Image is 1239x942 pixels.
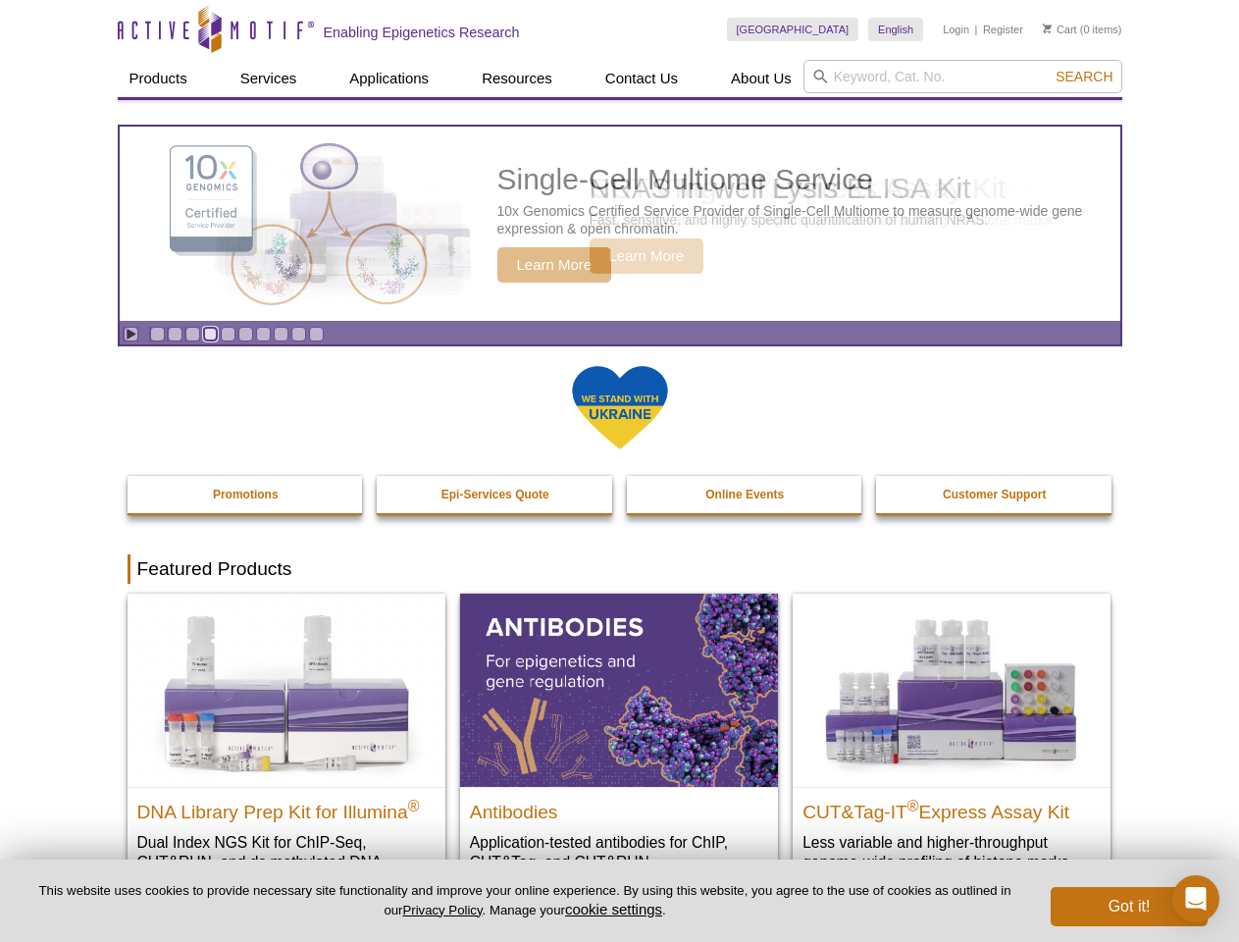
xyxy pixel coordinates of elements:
[975,18,978,41] li: |
[309,327,324,341] a: Go to slide 10
[719,60,803,97] a: About Us
[377,476,614,513] a: Epi-Services Quote
[408,797,420,813] sup: ®
[1172,875,1219,922] div: Open Intercom Messenger
[274,327,288,341] a: Go to slide 8
[1043,24,1052,33] img: Your Cart
[803,60,1122,93] input: Keyword, Cat. No.
[120,127,1120,321] a: Single-Cell Multiome Service Single-Cell Multiome Service 10x Genomics Certified Service Provider...
[802,793,1101,822] h2: CUT&Tag-IT Express Assay Kit
[907,797,919,813] sup: ®
[1050,68,1118,85] button: Search
[1043,18,1122,41] li: (0 items)
[256,327,271,341] a: Go to slide 7
[793,594,1110,891] a: CUT&Tag-IT® Express Assay Kit CUT&Tag-IT®Express Assay Kit Less variable and higher-throughput ge...
[137,832,436,892] p: Dual Index NGS Kit for ChIP-Seq, CUT&RUN, and ds methylated DNA assays.
[128,476,365,513] a: Promotions
[1056,69,1112,84] span: Search
[124,327,138,341] a: Toggle autoplay
[943,23,969,36] a: Login
[291,327,306,341] a: Go to slide 9
[793,594,1110,786] img: CUT&Tag-IT® Express Assay Kit
[571,364,669,451] img: We Stand With Ukraine
[402,903,482,917] a: Privacy Policy
[120,127,1120,321] article: Single-Cell Multiome Service
[221,327,235,341] a: Go to slide 5
[441,488,549,501] strong: Epi-Services Quote
[497,202,1110,237] p: 10x Genomics Certified Service Provider of Single-Cell Multiome to measure genome-wide gene expre...
[460,594,778,891] a: All Antibodies Antibodies Application-tested antibodies for ChIP, CUT&Tag, and CUT&RUN.
[460,594,778,786] img: All Antibodies
[943,488,1046,501] strong: Customer Support
[203,327,218,341] a: Go to slide 4
[337,60,440,97] a: Applications
[497,165,1110,194] h2: Single-Cell Multiome Service
[213,488,279,501] strong: Promotions
[470,832,768,872] p: Application-tested antibodies for ChIP, CUT&Tag, and CUT&RUN.
[802,832,1101,872] p: Less variable and higher-throughput genome-wide profiling of histone marks​.
[727,18,859,41] a: [GEOGRAPHIC_DATA]
[168,327,182,341] a: Go to slide 2
[128,554,1112,584] h2: Featured Products
[627,476,864,513] a: Online Events
[470,60,564,97] a: Resources
[229,60,309,97] a: Services
[594,60,690,97] a: Contact Us
[324,24,520,41] h2: Enabling Epigenetics Research
[1051,887,1208,926] button: Got it!
[150,327,165,341] a: Go to slide 1
[137,793,436,822] h2: DNA Library Prep Kit for Illumina
[151,134,445,314] img: Single-Cell Multiome Service
[185,327,200,341] a: Go to slide 3
[470,793,768,822] h2: Antibodies
[876,476,1113,513] a: Customer Support
[128,594,445,911] a: DNA Library Prep Kit for Illumina DNA Library Prep Kit for Illumina® Dual Index NGS Kit for ChIP-...
[128,594,445,786] img: DNA Library Prep Kit for Illumina
[31,882,1018,919] p: This website uses cookies to provide necessary site functionality and improve your online experie...
[565,901,662,917] button: cookie settings
[983,23,1023,36] a: Register
[118,60,199,97] a: Products
[238,327,253,341] a: Go to slide 6
[705,488,784,501] strong: Online Events
[497,247,612,283] span: Learn More
[868,18,923,41] a: English
[1043,23,1077,36] a: Cart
